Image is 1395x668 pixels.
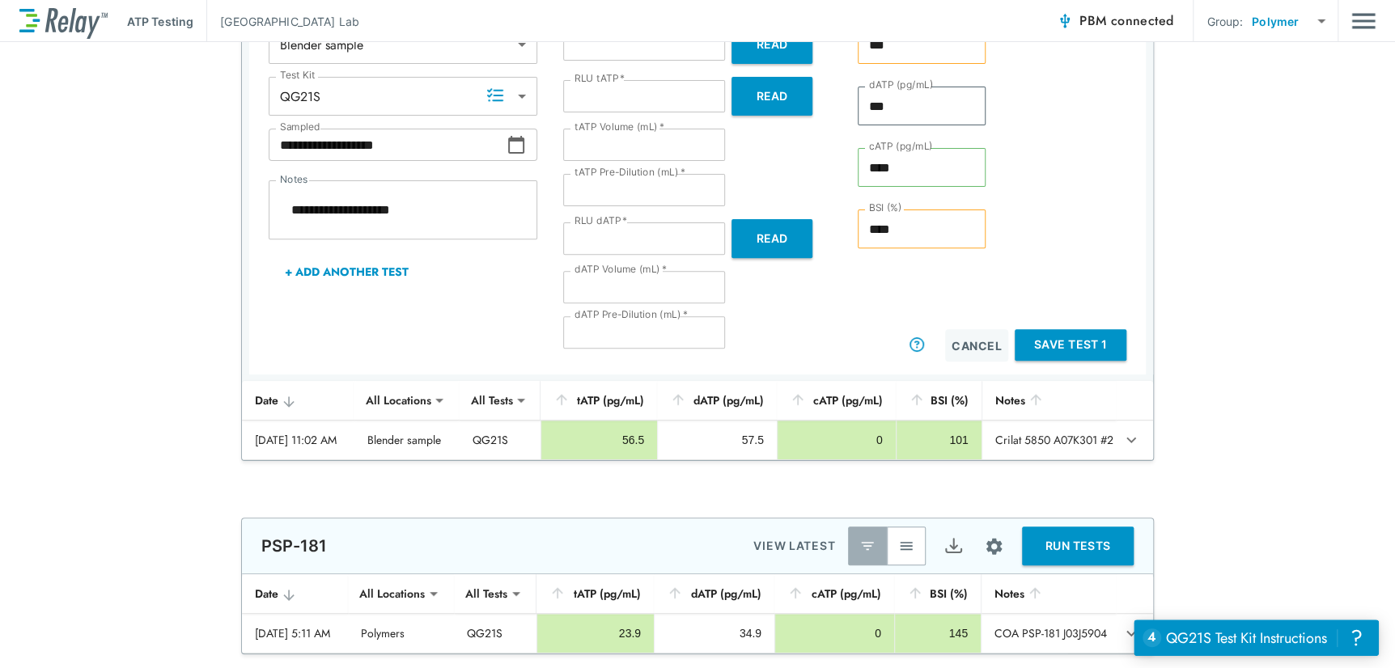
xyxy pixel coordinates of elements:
p: [GEOGRAPHIC_DATA] Lab [220,13,359,30]
button: + Add Another Test [269,252,425,291]
img: Export Icon [943,536,964,556]
div: BSI (%) [909,391,969,410]
div: All Tests [459,384,524,416]
button: PBM connected [1050,5,1180,37]
label: dATP Pre-Dilution (mL) [575,309,688,320]
div: Blender sample [269,28,537,61]
button: Read [731,219,812,258]
img: Settings Icon [984,536,1004,556]
div: tATP (pg/mL) [549,584,641,603]
button: expand row [1117,619,1145,647]
label: Sampled [280,121,320,133]
div: 23.9 [550,625,641,641]
button: Read [731,25,812,64]
td: Polymers [348,614,454,653]
label: tATP Pre-Dilution (mL) [575,167,685,178]
table: sticky table [242,574,1153,653]
div: BSI (%) [907,584,968,603]
img: Drawer Icon [1351,6,1376,36]
p: Group: [1206,13,1243,30]
div: All Locations [348,577,436,610]
button: Site setup [973,525,1016,568]
label: dATP (pg/mL) [869,79,934,91]
td: COA PSP-181 J03J5904 [981,614,1116,653]
div: [DATE] 11:02 AM [255,432,341,448]
button: expand row [1117,426,1145,454]
label: cATP (pg/mL) [869,141,933,152]
label: RLU dATP [575,215,627,226]
label: tATP Volume (mL) [575,121,664,133]
td: Crilat 5850 A07K301 #2 [982,421,1117,459]
button: RUN TESTS [1022,526,1134,565]
div: All Locations [354,384,442,416]
th: Date [242,574,348,614]
div: Notes [994,584,1103,603]
p: VIEW LATEST [753,536,835,556]
div: 145 [908,625,968,641]
div: Notes [995,391,1104,410]
div: 0 [788,625,881,641]
button: Main menu [1351,6,1376,36]
button: Export [934,526,973,565]
img: View All [898,538,914,554]
img: LuminUltra Relay [19,4,108,39]
td: Blender sample [354,421,459,459]
div: QG21S [269,80,537,112]
button: Save Test 1 [1015,329,1126,361]
label: dATP Volume (mL) [575,264,667,275]
div: [DATE] 5:11 AM [255,625,335,641]
button: Read [731,77,812,116]
label: Test Kit [280,70,316,81]
div: 0 [791,432,883,448]
div: 34.9 [668,625,761,641]
iframe: Resource center [1134,619,1379,656]
label: RLU tATP [575,73,625,84]
div: cATP (pg/mL) [790,391,883,410]
div: 57.5 [671,432,764,448]
button: Cancel [945,329,1008,361]
div: 101 [910,432,969,448]
div: dATP (pg/mL) [667,584,761,603]
p: ATP Testing [127,13,193,30]
div: 56.5 [554,432,644,448]
img: Connected Icon [1057,13,1073,29]
th: Date [242,381,354,421]
img: Latest [859,538,876,554]
label: Notes [280,174,307,185]
label: BSI (%) [869,202,902,214]
input: Choose date, selected date is Oct 11, 2025 [269,129,507,161]
span: PBM [1079,10,1173,32]
div: cATP (pg/mL) [787,584,881,603]
div: All Tests [454,577,519,610]
div: tATP (pg/mL) [553,391,644,410]
table: sticky table [242,381,1153,460]
span: connected [1111,11,1174,30]
td: QG21S [459,421,541,459]
td: QG21S [454,614,536,653]
p: PSP-181 [261,536,327,556]
div: dATP (pg/mL) [670,391,764,410]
